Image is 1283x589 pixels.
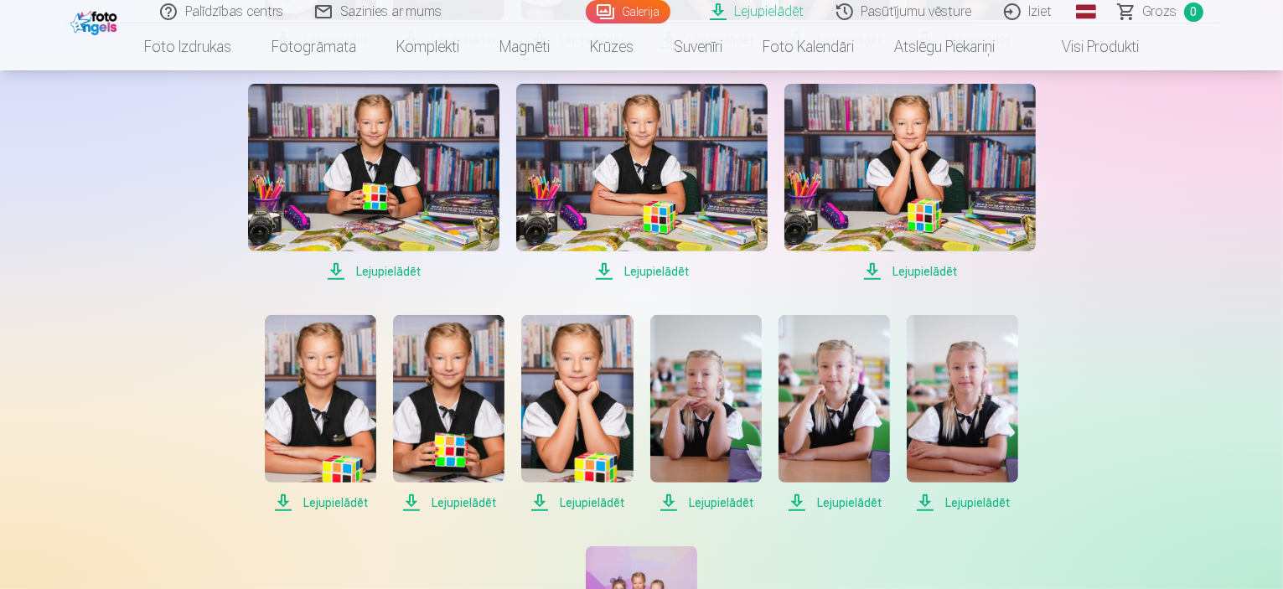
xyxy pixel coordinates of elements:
a: Fotogrāmata [251,23,376,70]
span: Lejupielādēt [516,261,768,282]
a: Foto izdrukas [124,23,251,70]
span: Lejupielādēt [265,493,376,513]
a: Lejupielādēt [650,315,762,513]
img: /fa1 [70,7,122,35]
a: Foto kalendāri [742,23,874,70]
span: Grozs [1143,2,1177,22]
span: Lejupielādēt [784,261,1036,282]
a: Lejupielādēt [516,84,768,282]
span: Lejupielādēt [907,493,1018,513]
span: Lejupielādēt [779,493,890,513]
a: Komplekti [376,23,479,70]
a: Lejupielādēt [265,315,376,513]
a: Atslēgu piekariņi [874,23,1015,70]
a: Lejupielādēt [521,315,633,513]
a: Magnēti [479,23,570,70]
span: Lejupielādēt [521,493,633,513]
a: Lejupielādēt [393,315,504,513]
span: Lejupielādēt [248,261,499,282]
span: 0 [1184,3,1203,22]
span: Lejupielādēt [393,493,504,513]
span: Lejupielādēt [650,493,762,513]
a: Krūzes [570,23,654,70]
a: Lejupielādēt [779,315,890,513]
a: Suvenīri [654,23,742,70]
a: Visi produkti [1015,23,1159,70]
a: Lejupielādēt [248,84,499,282]
a: Lejupielādēt [907,315,1018,513]
a: Lejupielādēt [784,84,1036,282]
